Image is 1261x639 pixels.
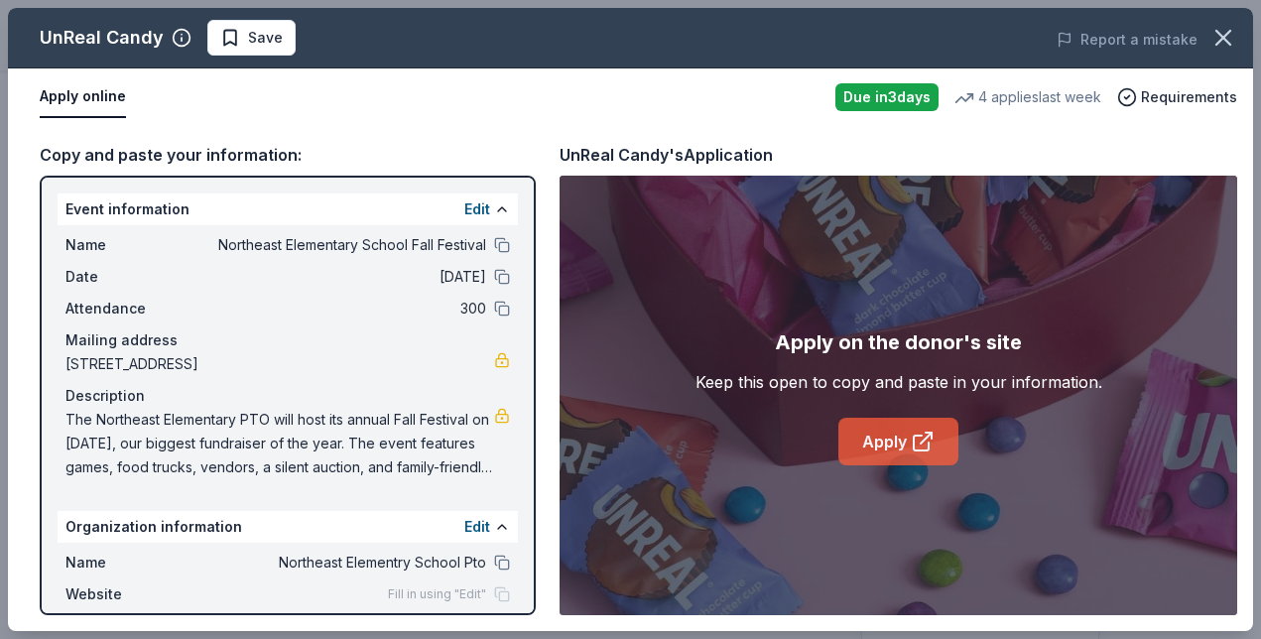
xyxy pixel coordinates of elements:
span: The Northeast Elementary PTO will host its annual Fall Festival on [DATE], our biggest fundraiser... [65,408,494,479]
div: Apply on the donor's site [775,326,1022,358]
span: [STREET_ADDRESS] [65,352,494,376]
span: Website [65,582,198,606]
span: Save [248,26,283,50]
span: Name [65,233,198,257]
span: Fill in using "Edit" [388,586,486,602]
span: [DATE] [198,265,486,289]
div: UnReal Candy's Application [560,142,773,168]
button: Save [207,20,296,56]
button: Requirements [1117,85,1237,109]
button: Report a mistake [1057,28,1198,52]
span: Attendance [65,297,198,320]
span: Requirements [1141,85,1237,109]
div: Description [65,384,510,408]
div: Organization information [58,511,518,543]
div: Copy and paste your information: [40,142,536,168]
button: Apply online [40,76,126,118]
div: Keep this open to copy and paste in your information. [695,370,1102,394]
span: Name [65,551,198,575]
span: 300 [198,297,486,320]
div: Event information [58,193,518,225]
span: Date [65,265,198,289]
div: Due in 3 days [835,83,939,111]
div: Mailing address [65,328,510,352]
a: Apply [838,418,958,465]
button: Edit [464,515,490,539]
div: UnReal Candy [40,22,164,54]
span: Northeast Elementary School Fall Festival [198,233,486,257]
div: 4 applies last week [954,85,1101,109]
span: Northeast Elementry School Pto [198,551,486,575]
button: Edit [464,197,490,221]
